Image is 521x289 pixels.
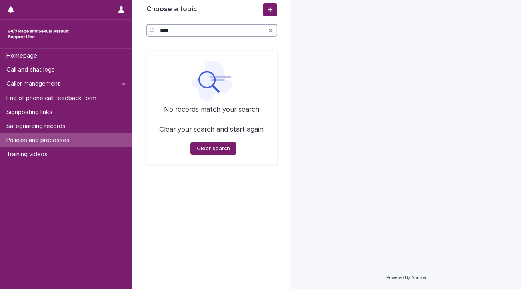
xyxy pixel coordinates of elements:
[3,151,54,158] p: Training videos
[146,5,261,14] h1: Choose a topic
[3,122,72,130] p: Safeguarding records
[159,126,265,134] p: Clear your search and start again.
[3,52,44,60] p: Homepage
[156,106,268,114] p: No records match your search
[146,24,277,37] input: Search
[3,94,103,102] p: End of phone call feedback form
[6,26,70,42] img: rhQMoQhaT3yELyF149Cw
[197,146,230,151] span: Clear search
[3,108,59,116] p: Signposting links
[386,275,427,280] a: Powered By Stacker
[190,142,236,155] button: Clear search
[3,80,66,88] p: Caller management
[3,136,76,144] p: Policies and processes
[3,66,61,74] p: Call and chat logs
